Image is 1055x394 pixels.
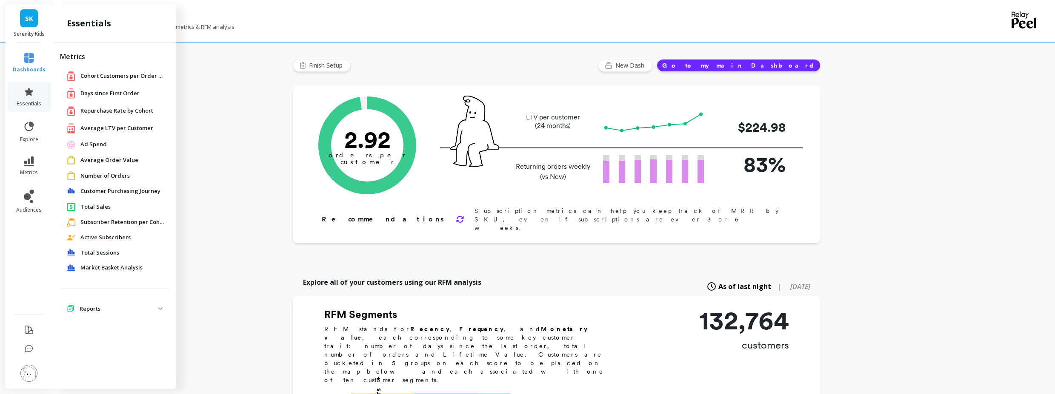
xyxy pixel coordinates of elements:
[293,59,351,72] button: Finish Setup
[60,51,169,62] h2: Metrics
[80,249,163,257] a: Total Sessions
[67,235,75,241] img: navigation item icon
[67,88,75,99] img: navigation item icon
[80,233,131,242] span: Active Subscribers
[67,305,74,312] img: navigation item icon
[513,162,593,182] p: Returning orders weekly (vs New)
[459,326,503,332] b: Frequency
[25,14,33,23] span: SK
[80,107,153,115] span: Repurchase Rate by Cohort
[303,277,481,287] p: Explore all of your customers using our RFM analysis
[309,61,345,70] span: Finish Setup
[778,281,782,292] span: |
[67,123,75,133] img: navigation item icon
[158,307,163,310] img: down caret icon
[657,59,821,72] button: Go to my main Dashboard
[718,148,786,180] p: 83%
[718,118,786,137] p: $224.98
[67,188,75,195] img: navigation item icon
[80,187,160,196] span: Customer Purchasing Journey
[13,66,46,73] span: dashboards
[80,89,163,98] a: Days since First Order
[340,158,394,166] tspan: customer
[598,59,652,72] button: New Dash
[80,89,140,98] span: Days since First Order
[344,125,390,153] text: 2.92
[80,124,163,133] a: Average LTV per Customer
[324,308,614,321] h2: RFM Segments
[80,172,130,180] span: Number of Orders
[67,17,111,29] h2: essentials
[80,72,166,80] a: Cohort Customers per Order Count
[410,326,449,332] b: Recency
[513,113,593,130] p: LTV per customer (24 months)
[67,264,75,271] img: navigation item icon
[20,365,37,382] img: profile picture
[67,218,75,227] img: navigation item icon
[67,140,75,149] img: navigation item icon
[80,187,163,196] a: Customer Purchasing Journey
[67,171,75,180] img: navigation item icon
[17,100,41,107] span: essentials
[80,140,163,149] a: Ad Spend
[67,105,75,116] img: navigation item icon
[80,156,163,164] a: Average Order Value
[80,156,138,164] span: Average Order Value
[67,156,75,164] img: navigation item icon
[329,151,406,159] tspan: orders per
[80,124,153,133] span: Average LTV per Customer
[80,107,163,115] a: Repurchase Rate by Cohort
[450,96,499,167] img: pal seatted on line
[67,71,75,81] img: navigation item icon
[20,169,38,176] span: metrics
[80,305,158,313] p: Reports
[80,140,107,149] span: Ad Spend
[16,207,42,213] span: audiences
[699,338,789,352] p: customers
[324,325,614,384] p: RFM stands for , , and , each corresponding to some key customer trait: number of days since the ...
[20,136,38,143] span: explore
[80,203,163,211] a: Total Sales
[14,31,45,37] p: Serenity Kids
[699,308,789,333] p: 132,764
[80,203,111,211] span: Total Sales
[475,207,793,232] p: Subscription metrics can help you keep track of MRR by SKU, even if subscriptions are ever 3 or 6...
[80,172,163,180] a: Number of Orders
[80,233,163,242] a: Active Subscribers
[615,61,647,70] span: New Dash
[67,249,75,256] img: navigation item icon
[80,218,166,227] a: Subscriber Retention per Cohort
[718,281,771,292] span: As of last night
[67,202,75,211] img: navigation item icon
[322,214,446,224] p: Recommendations
[80,249,119,257] span: Total Sessions
[80,264,143,272] span: Market Basket Analysis
[790,282,810,291] span: [DATE]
